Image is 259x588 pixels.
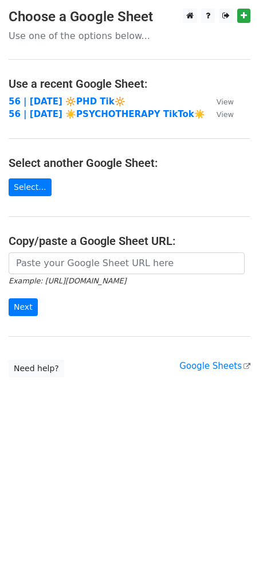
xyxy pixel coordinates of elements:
a: Select... [9,178,52,196]
input: Paste your Google Sheet URL here [9,252,245,274]
h4: Copy/paste a Google Sheet URL: [9,234,250,248]
a: View [205,96,234,107]
input: Next [9,298,38,316]
small: View [217,98,234,106]
small: Example: [URL][DOMAIN_NAME] [9,277,126,285]
a: Google Sheets [179,361,250,371]
a: 56 | [DATE] ☀️PSYCHOTHERAPY TikTok☀️ [9,109,205,119]
small: View [217,110,234,119]
a: 56 | [DATE] 🔆PHD Tik🔆 [9,96,125,107]
h4: Use a recent Google Sheet: [9,77,250,91]
a: Need help? [9,360,64,377]
h4: Select another Google Sheet: [9,156,250,170]
p: Use one of the options below... [9,30,250,42]
a: View [205,109,234,119]
h3: Choose a Google Sheet [9,9,250,25]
